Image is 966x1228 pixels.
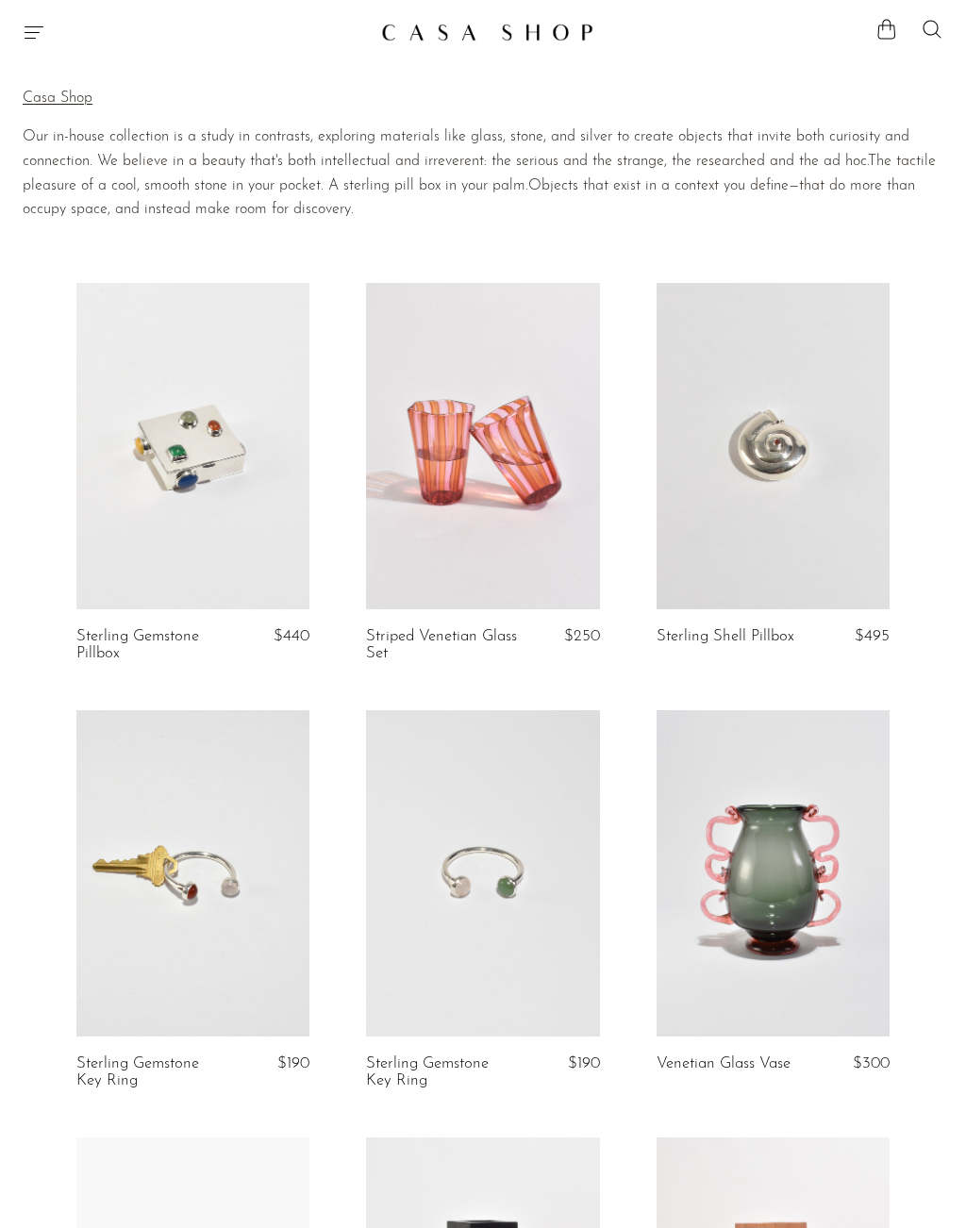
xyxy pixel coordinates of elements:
[23,129,909,169] span: Our in-house collection is a study in contrasts, exploring materials like glass, stone, and silve...
[23,154,936,193] span: e tactile pleasure of a cool, smooth stone in your pocket. A sterling pill box in your palm.
[23,21,45,43] button: Menu
[23,87,943,111] p: Casa Shop
[853,1055,890,1071] span: $300
[564,628,600,644] span: $250
[76,1055,228,1090] a: Sterling Gemstone Key Ring
[657,628,794,645] a: Sterling Shell Pillbox
[366,628,518,663] a: Striped Venetian Glass Set
[568,1055,600,1071] span: $190
[855,628,890,644] span: $495
[766,178,774,193] span: fi
[657,1055,791,1072] a: Venetian Glass Vase
[528,178,766,193] span: Objects that exist in a context you de
[23,125,943,222] div: Page 4
[277,1055,309,1071] span: $190
[274,628,309,644] span: $440
[868,154,884,169] span: Th
[366,1055,518,1090] a: Sterling Gemstone Key Ring
[76,628,228,663] a: Sterling Gemstone Pillbox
